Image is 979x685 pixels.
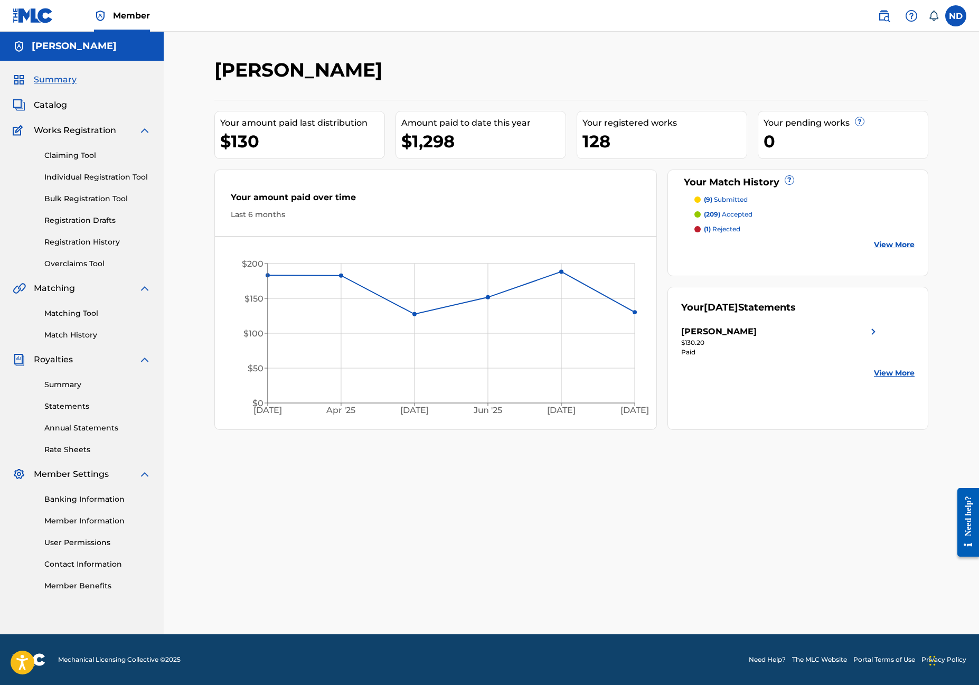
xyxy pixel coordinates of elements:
a: Annual Statements [44,423,151,434]
div: 128 [582,129,747,153]
img: expand [138,468,151,481]
span: (209) [704,210,720,218]
tspan: [DATE] [621,406,649,416]
span: Royalties [34,353,73,366]
div: Paid [681,348,880,357]
div: Your registered works [582,117,747,129]
a: Match History [44,330,151,341]
a: Privacy Policy [921,655,966,664]
div: 0 [764,129,928,153]
img: Royalties [13,353,25,366]
tspan: $200 [242,259,263,269]
img: expand [138,282,151,295]
tspan: $150 [244,294,263,304]
div: Your pending works [764,117,928,129]
img: right chevron icon [867,325,880,338]
a: User Permissions [44,537,151,548]
div: $130 [220,129,384,153]
div: Your amount paid over time [231,191,641,209]
div: Your Match History [681,175,915,190]
img: search [878,10,890,22]
a: The MLC Website [792,655,847,664]
div: [PERSON_NAME] [681,325,757,338]
img: Works Registration [13,124,26,137]
a: Rate Sheets [44,444,151,455]
span: (9) [704,195,712,203]
div: Your amount paid last distribution [220,117,384,129]
span: Member [113,10,150,22]
span: ? [785,176,794,184]
a: Banking Information [44,494,151,505]
p: accepted [704,210,752,219]
span: Works Registration [34,124,116,137]
div: Last 6 months [231,209,641,220]
img: Matching [13,282,26,295]
a: Contact Information [44,559,151,570]
a: Public Search [873,5,895,26]
a: SummarySummary [13,73,77,86]
h5: NATHAN DRAKE [32,40,117,52]
a: Individual Registration Tool [44,172,151,183]
div: Your Statements [681,301,796,315]
a: Need Help? [749,655,786,664]
tspan: $100 [243,329,263,339]
a: View More [874,239,915,250]
img: logo [13,653,45,666]
a: (209) accepted [694,210,915,219]
tspan: [DATE] [400,406,429,416]
a: View More [874,368,915,379]
img: help [905,10,918,22]
tspan: $50 [248,363,263,373]
div: Help [901,5,922,26]
tspan: [DATE] [253,406,282,416]
tspan: [DATE] [547,406,576,416]
a: CatalogCatalog [13,99,67,111]
div: Drag [929,645,936,677]
div: $1,298 [401,129,566,153]
span: (1) [704,225,711,233]
img: MLC Logo [13,8,53,23]
a: Claiming Tool [44,150,151,161]
span: Mechanical Licensing Collective © 2025 [58,655,181,664]
a: Portal Terms of Use [853,655,915,664]
img: Catalog [13,99,25,111]
iframe: Resource Center [949,480,979,565]
tspan: Jun '25 [473,406,503,416]
img: expand [138,124,151,137]
a: Statements [44,401,151,412]
div: $130.20 [681,338,880,348]
img: Top Rightsholder [94,10,107,22]
img: Summary [13,73,25,86]
a: Matching Tool [44,308,151,319]
span: [DATE] [704,302,738,313]
a: Member Information [44,515,151,527]
p: rejected [704,224,740,234]
a: Registration History [44,237,151,248]
span: Catalog [34,99,67,111]
span: ? [855,117,864,126]
a: Summary [44,379,151,390]
tspan: Apr '25 [326,406,356,416]
p: submitted [704,195,748,204]
img: Accounts [13,40,25,53]
img: Member Settings [13,468,25,481]
a: [PERSON_NAME]right chevron icon$130.20Paid [681,325,880,357]
span: Matching [34,282,75,295]
a: (9) submitted [694,195,915,204]
a: Member Benefits [44,580,151,592]
a: Bulk Registration Tool [44,193,151,204]
a: Registration Drafts [44,215,151,226]
a: (1) rejected [694,224,915,234]
img: expand [138,353,151,366]
span: Summary [34,73,77,86]
div: User Menu [945,5,966,26]
iframe: Chat Widget [926,634,979,685]
span: Member Settings [34,468,109,481]
a: Overclaims Tool [44,258,151,269]
div: Amount paid to date this year [401,117,566,129]
tspan: $0 [252,398,263,408]
div: Notifications [928,11,939,21]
